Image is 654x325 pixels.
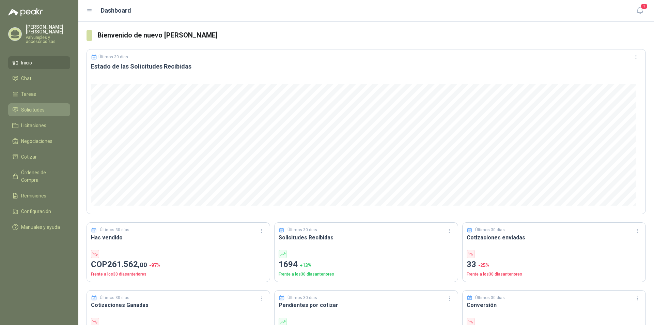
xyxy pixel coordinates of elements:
[279,301,453,309] h3: Pendientes por cotizar
[287,295,317,301] p: Últimos 30 días
[8,150,70,163] a: Cotizar
[91,62,641,71] h3: Estado de las Solicitudes Recibidas
[21,59,32,67] span: Inicio
[467,271,641,278] p: Frente a los 30 días anteriores
[279,258,453,271] p: 1694
[467,233,641,242] h3: Cotizaciones enviadas
[8,221,70,234] a: Manuales y ayuda
[475,227,505,233] p: Últimos 30 días
[21,122,46,129] span: Licitaciones
[21,192,46,200] span: Remisiones
[8,205,70,218] a: Configuración
[478,263,489,268] span: -25 %
[8,56,70,69] a: Inicio
[91,271,266,278] p: Frente a los 30 días anteriores
[8,189,70,202] a: Remisiones
[8,72,70,85] a: Chat
[640,3,648,10] span: 1
[8,119,70,132] a: Licitaciones
[8,166,70,187] a: Órdenes de Compra
[97,30,646,41] h3: Bienvenido de nuevo [PERSON_NAME]
[26,35,70,44] p: valvuniples y accesorios sas
[21,137,52,145] span: Negociaciones
[8,88,70,101] a: Tareas
[21,208,51,215] span: Configuración
[634,5,646,17] button: 1
[26,25,70,34] p: [PERSON_NAME] [PERSON_NAME]
[21,75,31,82] span: Chat
[91,233,266,242] h3: Has vendido
[475,295,505,301] p: Últimos 30 días
[287,227,317,233] p: Últimos 30 días
[21,90,36,98] span: Tareas
[101,6,131,15] h1: Dashboard
[91,258,266,271] p: COP
[8,8,43,16] img: Logo peakr
[467,258,641,271] p: 33
[21,223,60,231] span: Manuales y ayuda
[98,55,128,59] p: Últimos 30 días
[138,261,147,269] span: ,00
[279,271,453,278] p: Frente a los 30 días anteriores
[100,295,129,301] p: Últimos 30 días
[91,301,266,309] h3: Cotizaciones Ganadas
[149,263,160,268] span: -97 %
[8,103,70,116] a: Solicitudes
[107,260,147,269] span: 261.562
[279,233,453,242] h3: Solicitudes Recibidas
[21,169,64,184] span: Órdenes de Compra
[8,135,70,148] a: Negociaciones
[100,227,129,233] p: Últimos 30 días
[21,106,45,114] span: Solicitudes
[21,153,37,161] span: Cotizar
[467,301,641,309] h3: Conversión
[300,263,312,268] span: + 13 %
